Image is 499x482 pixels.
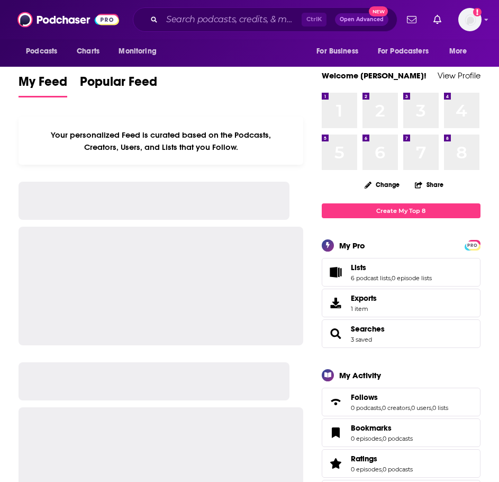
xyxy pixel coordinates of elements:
input: Search podcasts, credits, & more... [162,11,302,28]
img: User Profile [458,8,482,31]
a: 0 podcasts [351,404,381,412]
span: Ratings [322,449,480,478]
span: Exports [351,293,377,303]
span: , [391,274,392,282]
a: Ratings [325,456,347,471]
a: Searches [351,324,385,334]
span: Logged in as ILATeam [458,8,482,31]
span: Bookmarks [322,418,480,447]
a: 0 users [411,404,431,412]
button: open menu [111,41,170,61]
a: 0 lists [432,404,448,412]
a: Bookmarks [325,425,347,440]
span: Searches [322,319,480,348]
span: Follows [322,388,480,416]
a: 3 saved [351,336,372,343]
a: Exports [322,289,480,317]
span: Lists [322,258,480,287]
a: 0 episode lists [392,274,432,282]
span: Monitoring [119,44,156,59]
span: Exports [325,296,347,310]
button: open menu [371,41,444,61]
a: Show notifications dropdown [403,11,421,29]
span: 1 item [351,305,377,313]
button: Share [414,174,444,195]
span: Ctrl K [302,13,326,26]
a: Follows [325,395,347,409]
svg: Add a profile image [473,8,482,16]
span: For Podcasters [378,44,429,59]
div: Search podcasts, credits, & more... [133,7,397,32]
a: Lists [351,263,432,272]
span: Lists [351,263,366,272]
span: Popular Feed [80,74,157,96]
button: open menu [19,41,71,61]
a: 0 podcasts [383,435,413,442]
a: Searches [325,326,347,341]
a: 0 episodes [351,466,382,473]
span: , [382,435,383,442]
span: New [369,6,388,16]
span: , [410,404,411,412]
a: Show notifications dropdown [429,11,446,29]
a: Welcome [PERSON_NAME]! [322,70,427,81]
span: , [431,404,432,412]
span: , [381,404,382,412]
button: open menu [442,41,480,61]
a: View Profile [438,70,480,81]
a: 0 creators [382,404,410,412]
a: My Feed [19,74,67,97]
button: Change [358,178,406,191]
a: Follows [351,392,448,402]
img: Podchaser - Follow, Share and Rate Podcasts [17,10,119,30]
span: For Business [316,44,358,59]
div: My Pro [339,240,365,251]
a: Charts [70,41,106,61]
span: More [449,44,467,59]
span: Ratings [351,454,377,463]
button: open menu [309,41,371,61]
span: PRO [466,242,479,249]
span: Charts [77,44,99,59]
span: Open Advanced [340,17,384,22]
span: My Feed [19,74,67,96]
a: 0 episodes [351,435,382,442]
a: Ratings [351,454,413,463]
a: Popular Feed [80,74,157,97]
span: , [382,466,383,473]
div: Your personalized Feed is curated based on the Podcasts, Creators, Users, and Lists that you Follow. [19,117,303,165]
button: Show profile menu [458,8,482,31]
span: Bookmarks [351,423,392,433]
a: Create My Top 8 [322,203,480,218]
a: 6 podcast lists [351,274,391,282]
a: Bookmarks [351,423,413,433]
a: 0 podcasts [383,466,413,473]
span: Podcasts [26,44,57,59]
div: My Activity [339,370,381,380]
button: Open AdvancedNew [335,13,388,26]
span: Follows [351,392,378,402]
a: PRO [466,240,479,248]
a: Lists [325,265,347,280]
